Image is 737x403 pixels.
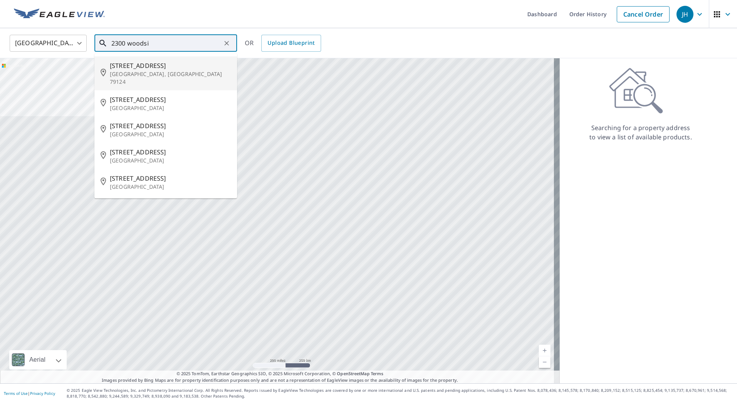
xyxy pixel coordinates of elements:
[110,61,231,70] span: [STREET_ADDRESS]
[67,388,733,399] p: © 2025 Eagle View Technologies, Inc. and Pictometry International Corp. All Rights Reserved. Repo...
[110,104,231,112] p: [GEOGRAPHIC_DATA]
[110,95,231,104] span: [STREET_ADDRESS]
[9,350,67,369] div: Aerial
[371,371,384,376] a: Terms
[261,35,321,52] a: Upload Blueprint
[177,371,384,377] span: © 2025 TomTom, Earthstar Geographics SIO, © 2025 Microsoft Corporation, ©
[14,8,105,20] img: EV Logo
[4,391,28,396] a: Terms of Use
[539,356,550,368] a: Current Level 5, Zoom Out
[268,38,315,48] span: Upload Blueprint
[110,147,231,157] span: [STREET_ADDRESS]
[30,391,55,396] a: Privacy Policy
[337,371,369,376] a: OpenStreetMap
[617,6,670,22] a: Cancel Order
[221,38,232,49] button: Clear
[110,157,231,164] p: [GEOGRAPHIC_DATA]
[589,123,692,142] p: Searching for a property address to view a list of available products.
[110,70,231,86] p: [GEOGRAPHIC_DATA], [GEOGRAPHIC_DATA] 79124
[245,35,321,52] div: OR
[10,32,87,54] div: [GEOGRAPHIC_DATA]
[4,391,55,396] p: |
[110,174,231,183] span: [STREET_ADDRESS]
[539,345,550,356] a: Current Level 5, Zoom In
[110,121,231,130] span: [STREET_ADDRESS]
[676,6,693,23] div: JH
[27,350,48,369] div: Aerial
[110,183,231,191] p: [GEOGRAPHIC_DATA]
[110,130,231,138] p: [GEOGRAPHIC_DATA]
[111,32,221,54] input: Search by address or latitude-longitude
